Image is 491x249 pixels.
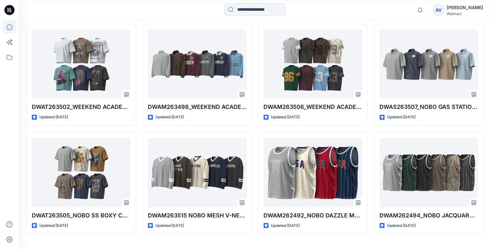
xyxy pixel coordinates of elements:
[447,11,483,16] div: Walmart
[379,138,478,207] a: DWAM262494_NOBO JACQUARD MESH BASKETBALL TANK W- RIB
[32,103,131,112] p: DWAT263502_WEEKEND ACADEMY SS BOXY GRAPHIC TEE
[263,211,362,220] p: DWAM262492_NOBO DAZZLE MESH BASKETBALL TANK W- RIB
[32,211,131,220] p: DWAT263505_NOBO SS BOXY CROPPED GRAPHIC TEE
[263,103,362,112] p: DWAM263506_WEEKEND ACADEMY MESH FOOTBALL JERSEY
[387,222,416,229] p: Updated [DATE]
[387,114,416,121] p: Updated [DATE]
[39,222,68,229] p: Updated [DATE]
[433,4,444,16] div: AV
[155,114,184,121] p: Updated [DATE]
[32,30,131,99] a: DWAT263502_WEEKEND ACADEMY SS BOXY GRAPHIC TEE
[148,30,247,99] a: DWAM263498_WEEKEND ACADEMY LS SOCCER JERSEY
[148,138,247,207] a: DWAM263515 NOBO MESH V-NECK FOOTBALL JERSEY
[379,30,478,99] a: DWAS263507_NOBO GAS STATION SS BUTTON UP
[379,103,478,112] p: DWAS263507_NOBO GAS STATION SS BUTTON UP
[148,211,247,220] p: DWAM263515 NOBO MESH V-NECK FOOTBALL [GEOGRAPHIC_DATA]
[263,138,362,207] a: DWAM262492_NOBO DAZZLE MESH BASKETBALL TANK W- RIB
[271,114,300,121] p: Updated [DATE]
[447,4,483,11] div: [PERSON_NAME]
[148,103,247,112] p: DWAM263498_WEEKEND ACADEMY LS SOCCER JERSEY
[155,222,184,229] p: Updated [DATE]
[379,211,478,220] p: DWAM262494_NOBO JACQUARD MESH BASKETBALL TANK W- RIB
[32,138,131,207] a: DWAT263505_NOBO SS BOXY CROPPED GRAPHIC TEE
[39,114,68,121] p: Updated [DATE]
[263,30,362,99] a: DWAM263506_WEEKEND ACADEMY MESH FOOTBALL JERSEY
[271,222,300,229] p: Updated [DATE]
